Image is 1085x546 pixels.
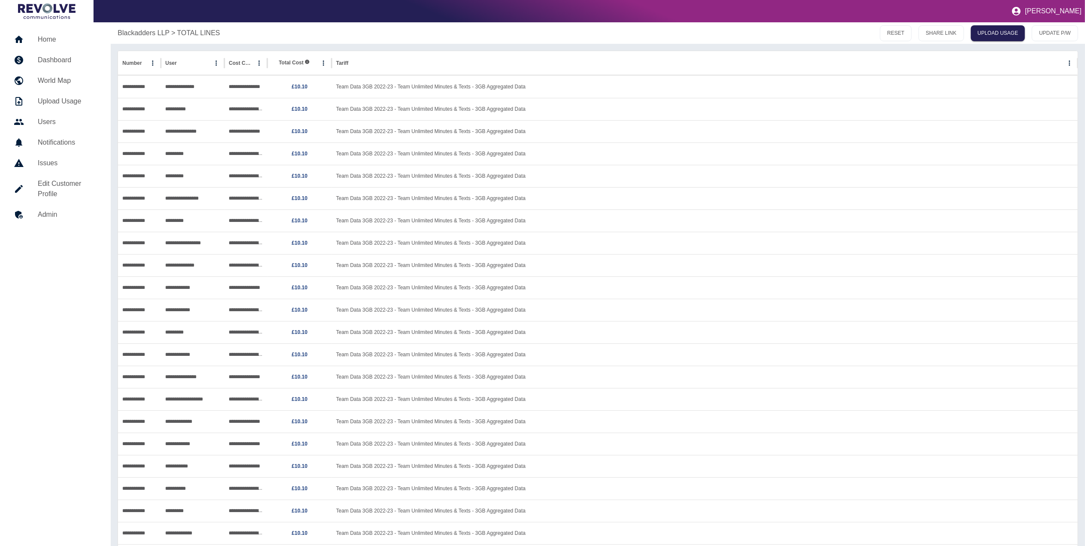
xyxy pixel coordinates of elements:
[332,232,1078,254] div: Team Data 3GB 2022-23 - Team Unlimited Minutes & Texts - 3GB Aggregated Data
[1008,3,1085,20] button: [PERSON_NAME]
[332,500,1078,522] div: Team Data 3GB 2022-23 - Team Unlimited Minutes & Texts - 3GB Aggregated Data
[332,522,1078,544] div: Team Data 3GB 2022-23 - Team Unlimited Minutes & Texts - 3GB Aggregated Data
[147,57,159,69] button: Number column menu
[332,388,1078,410] div: Team Data 3GB 2022-23 - Team Unlimited Minutes & Texts - 3GB Aggregated Data
[292,195,308,201] a: £10.10
[1025,7,1082,15] p: [PERSON_NAME]
[332,209,1078,232] div: Team Data 3GB 2022-23 - Team Unlimited Minutes & Texts - 3GB Aggregated Data
[38,55,97,65] h5: Dashboard
[292,396,308,402] a: £10.10
[7,70,104,91] a: World Map
[292,240,308,246] a: £10.10
[38,158,97,168] h5: Issues
[292,173,308,179] a: £10.10
[292,262,308,268] a: £10.10
[332,366,1078,388] div: Team Data 3GB 2022-23 - Team Unlimited Minutes & Texts - 3GB Aggregated Data
[7,153,104,173] a: Issues
[336,60,348,66] div: Tariff
[332,76,1078,98] div: Team Data 3GB 2022-23 - Team Unlimited Minutes & Texts - 3GB Aggregated Data
[292,307,308,313] a: £10.10
[7,112,104,132] a: Users
[880,25,912,41] button: RESET
[332,165,1078,187] div: Team Data 3GB 2022-23 - Team Unlimited Minutes & Texts - 3GB Aggregated Data
[177,28,220,38] a: TOTAL LINES
[332,120,1078,143] div: Team Data 3GB 2022-23 - Team Unlimited Minutes & Texts - 3GB Aggregated Data
[332,98,1078,120] div: Team Data 3GB 2022-23 - Team Unlimited Minutes & Texts - 3GB Aggregated Data
[332,143,1078,165] div: Team Data 3GB 2022-23 - Team Unlimited Minutes & Texts - 3GB Aggregated Data
[253,57,265,69] button: Cost Centre column menu
[292,508,308,514] a: £10.10
[7,173,104,204] a: Edit Customer Profile
[332,187,1078,209] div: Team Data 3GB 2022-23 - Team Unlimited Minutes & Texts - 3GB Aggregated Data
[165,60,177,66] div: User
[1064,57,1076,69] button: Tariff column menu
[292,329,308,335] a: £10.10
[292,218,308,224] a: £10.10
[292,419,308,425] a: £10.10
[38,179,97,199] h5: Edit Customer Profile
[210,57,222,69] button: User column menu
[292,352,308,358] a: £10.10
[332,276,1078,299] div: Team Data 3GB 2022-23 - Team Unlimited Minutes & Texts - 3GB Aggregated Data
[118,28,169,38] a: Blackadders LLP
[279,59,310,67] span: Total Cost includes both fixed and variable costs.
[7,91,104,112] a: Upload Usage
[292,374,308,380] a: £10.10
[332,321,1078,343] div: Team Data 3GB 2022-23 - Team Unlimited Minutes & Texts - 3GB Aggregated Data
[7,204,104,225] a: Admin
[122,60,142,66] div: Number
[292,84,308,90] a: £10.10
[292,441,308,447] a: £10.10
[171,28,175,38] p: >
[38,96,97,106] h5: Upload Usage
[292,106,308,112] a: £10.10
[332,433,1078,455] div: Team Data 3GB 2022-23 - Team Unlimited Minutes & Texts - 3GB Aggregated Data
[317,57,329,69] button: Total Cost column menu
[292,463,308,469] a: £10.10
[38,76,97,86] h5: World Map
[292,485,308,491] a: £10.10
[332,477,1078,500] div: Team Data 3GB 2022-23 - Team Unlimited Minutes & Texts - 3GB Aggregated Data
[332,254,1078,276] div: Team Data 3GB 2022-23 - Team Unlimited Minutes & Texts - 3GB Aggregated Data
[292,530,308,536] a: £10.10
[38,34,97,45] h5: Home
[7,29,104,50] a: Home
[332,410,1078,433] div: Team Data 3GB 2022-23 - Team Unlimited Minutes & Texts - 3GB Aggregated Data
[38,117,97,127] h5: Users
[7,50,104,70] a: Dashboard
[229,60,252,66] div: Cost Centre
[292,128,308,134] a: £10.10
[18,3,76,19] img: Logo
[292,151,308,157] a: £10.10
[332,343,1078,366] div: Team Data 3GB 2022-23 - Team Unlimited Minutes & Texts - 3GB Aggregated Data
[919,25,964,41] button: SHARE LINK
[1032,25,1078,41] button: UPDATE P/W
[7,132,104,153] a: Notifications
[332,455,1078,477] div: Team Data 3GB 2022-23 - Team Unlimited Minutes & Texts - 3GB Aggregated Data
[38,209,97,220] h5: Admin
[971,25,1025,41] a: UPLOAD USAGE
[292,285,308,291] a: £10.10
[332,299,1078,321] div: Team Data 3GB 2022-23 - Team Unlimited Minutes & Texts - 3GB Aggregated Data
[38,137,97,148] h5: Notifications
